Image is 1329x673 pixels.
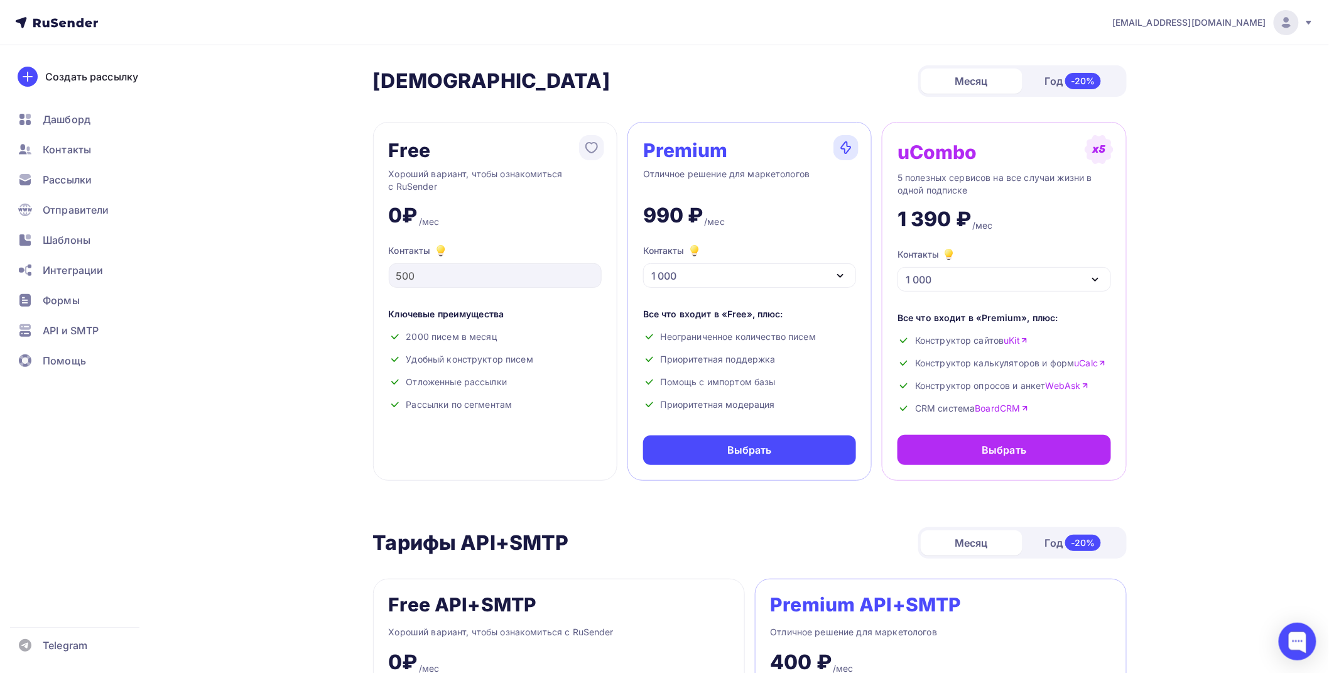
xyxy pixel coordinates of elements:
[389,308,602,320] div: Ключевые преимущества
[1004,334,1029,347] a: uKit
[1075,357,1107,369] a: uCalc
[43,142,91,157] span: Контакты
[43,172,92,187] span: Рассылки
[373,530,569,555] h2: Тарифы API+SMTP
[10,167,160,192] a: Рассылки
[643,353,856,366] div: Приоритетная поддержка
[43,638,87,653] span: Telegram
[643,243,856,288] button: Контакты 1 000
[643,140,728,160] div: Premium
[915,402,1029,415] span: CRM система
[419,216,440,228] div: /мес
[43,323,99,338] span: API и SMTP
[43,353,86,368] span: Помощь
[643,376,856,388] div: Помощь с импортом базы
[898,247,957,262] div: Контакты
[898,142,977,162] div: uCombo
[43,263,103,278] span: Интеграции
[389,331,602,343] div: 2000 писем в месяц
[921,530,1023,555] div: Месяц
[389,140,431,160] div: Free
[1065,73,1101,89] div: -20%
[921,68,1023,94] div: Месяц
[898,247,1110,292] button: Контакты 1 000
[972,219,993,232] div: /мес
[643,168,856,193] div: Отличное решение для маркетологов
[651,268,677,283] div: 1 000
[389,168,602,193] div: Хороший вариант, чтобы ознакомиться с RuSender
[43,112,90,127] span: Дашборд
[389,625,729,640] div: Хороший вариант, чтобы ознакомиться с RuSender
[1112,16,1266,29] span: [EMAIL_ADDRESS][DOMAIN_NAME]
[643,331,856,343] div: Неограниченное количество писем
[389,376,602,388] div: Отложенные рассылки
[10,197,160,222] a: Отправители
[771,625,1111,640] div: Отличное решение для маркетологов
[373,68,610,94] h2: [DEMOGRAPHIC_DATA]
[915,334,1028,347] span: Конструктор сайтов
[982,442,1026,457] div: Выбрать
[915,357,1106,369] span: Конструктор калькуляторов и форм
[389,398,602,411] div: Рассылки по сегментам
[389,353,602,366] div: Удобный конструктор писем
[915,380,1089,392] span: Конструктор опросов и анкет
[705,216,725,228] div: /мес
[771,594,962,615] div: Premium API+SMTP
[643,203,703,228] div: 990 ₽
[45,69,138,84] div: Создать рассылку
[10,107,160,132] a: Дашборд
[643,398,856,411] div: Приоритетная модерация
[1023,68,1124,94] div: Год
[1023,530,1124,556] div: Год
[389,594,537,615] div: Free API+SMTP
[643,243,702,258] div: Контакты
[389,203,418,228] div: 0₽
[43,233,90,248] span: Шаблоны
[898,172,1110,197] div: 5 полезных сервисов на все случаи жизни в одной подписке
[10,137,160,162] a: Контакты
[10,288,160,313] a: Формы
[1065,535,1101,551] div: -20%
[898,312,1110,324] div: Все что входит в «Premium», плюс:
[43,293,80,308] span: Формы
[898,207,971,232] div: 1 390 ₽
[727,443,772,457] div: Выбрать
[643,308,856,320] div: Все что входит в «Free», плюс:
[389,243,602,258] div: Контакты
[10,227,160,253] a: Шаблоны
[43,202,109,217] span: Отправители
[1112,10,1314,35] a: [EMAIL_ADDRESS][DOMAIN_NAME]
[1046,380,1089,392] a: WebAsk
[906,272,931,287] div: 1 000
[975,402,1029,415] a: BoardCRM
